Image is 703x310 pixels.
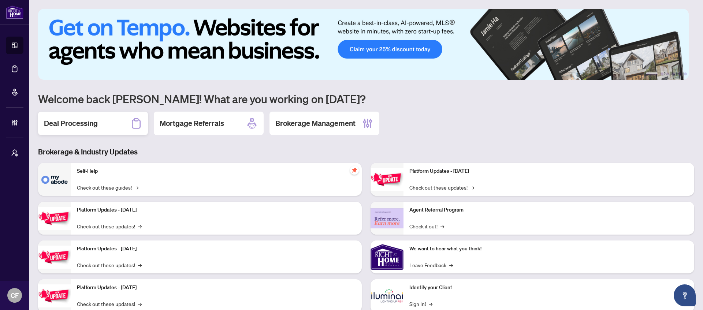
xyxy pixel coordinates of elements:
img: Platform Updates - June 23, 2025 [371,168,403,191]
img: Platform Updates - September 16, 2025 [38,207,71,230]
p: Platform Updates - [DATE] [409,167,688,175]
span: → [138,300,142,308]
a: Leave Feedback→ [409,261,453,269]
a: Check out these updates!→ [77,261,142,269]
img: Platform Updates - July 8, 2025 [38,284,71,307]
a: Check out these updates!→ [409,183,474,191]
span: → [135,183,138,191]
button: 3 [666,72,669,75]
button: 2 [661,72,663,75]
span: CF [11,290,19,300]
p: Agent Referral Program [409,206,688,214]
button: 5 [678,72,681,75]
span: pushpin [350,166,359,175]
span: → [440,222,444,230]
h2: Brokerage Management [275,118,356,128]
p: Platform Updates - [DATE] [77,284,356,292]
img: We want to hear what you think! [371,240,403,273]
img: Slide 0 [38,9,689,80]
span: → [470,183,474,191]
a: Check out these guides!→ [77,183,138,191]
a: Sign In!→ [409,300,432,308]
button: 4 [672,72,675,75]
img: Self-Help [38,163,71,196]
span: → [138,261,142,269]
p: Identify your Client [409,284,688,292]
span: → [429,300,432,308]
button: Open asap [674,284,696,306]
span: → [138,222,142,230]
h2: Mortgage Referrals [160,118,224,128]
h2: Deal Processing [44,118,98,128]
p: Self-Help [77,167,356,175]
a: Check out these updates!→ [77,300,142,308]
img: Agent Referral Program [371,208,403,228]
span: → [449,261,453,269]
a: Check out these updates!→ [77,222,142,230]
button: 6 [684,72,687,75]
h3: Brokerage & Industry Updates [38,147,694,157]
span: user-switch [11,149,18,157]
img: logo [6,5,23,19]
p: Platform Updates - [DATE] [77,206,356,214]
a: Check it out!→ [409,222,444,230]
p: We want to hear what you think! [409,245,688,253]
button: 1 [646,72,658,75]
img: Platform Updates - July 21, 2025 [38,246,71,269]
p: Platform Updates - [DATE] [77,245,356,253]
h1: Welcome back [PERSON_NAME]! What are you working on [DATE]? [38,92,694,106]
